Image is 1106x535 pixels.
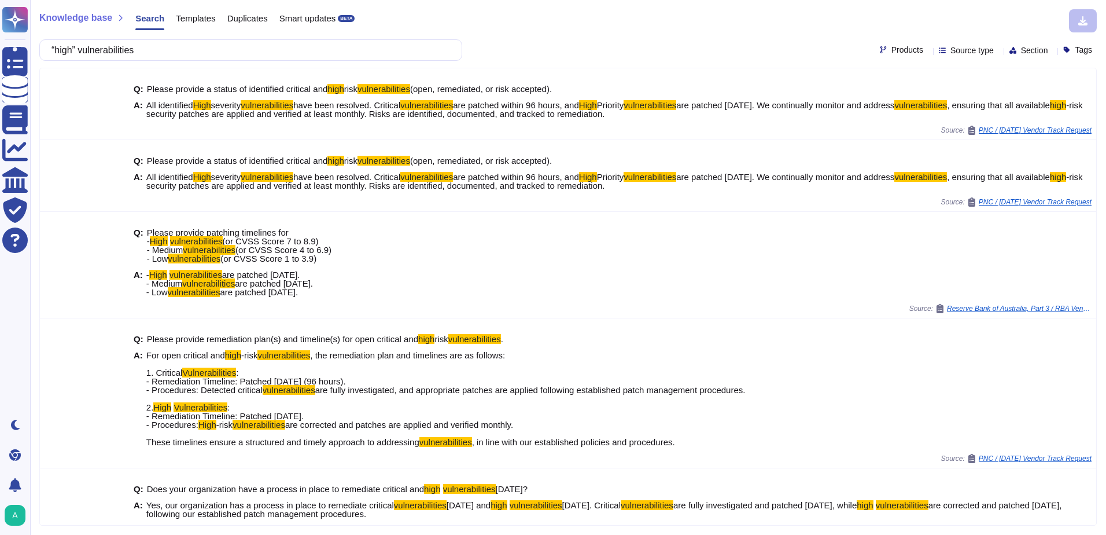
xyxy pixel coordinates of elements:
span: are patched [DATE]. We continually monitor and address [676,100,894,110]
span: are corrected and patched [DATE], following our established patch management procedures. [146,500,1062,519]
span: are patched within 96 hours, and [453,172,579,182]
span: risk [344,84,357,94]
span: , in line with our established policies and procedures. [472,437,675,447]
span: are patched [DATE]. - Medium [146,270,300,288]
span: : - Remediation Timeline: Patched [DATE] (96 hours). - Procedures: Detected critical [146,368,346,395]
span: are fully investigated, and appropriate patches are applied following established patch managemen... [146,385,746,412]
span: : - Remediation Timeline: Patched [DATE]. - Procedures: [146,402,304,430]
b: A: [134,101,143,118]
span: [DATE]. Critical [562,500,621,510]
span: , ensuring that all available [947,100,1050,110]
div: BETA [338,15,355,22]
span: are patched [DATE]. We continually monitor and address [676,172,894,182]
span: (or CVSS Score 7 to 8.9) - Medium [147,236,319,255]
mark: vulnerabilities [357,156,410,166]
mark: vulnerabilities [443,484,496,494]
span: Priority [597,100,624,110]
span: have been resolved. Critical [293,172,400,182]
span: [DATE] and [447,500,491,510]
span: Templates [176,14,215,23]
span: Yes, our organization has a process in place to remediate critical [146,500,394,510]
mark: vulnerabilities [876,500,928,510]
span: , the remediation plan and timelines are as follows: 1. Critical [146,350,505,378]
mark: High [579,172,597,182]
b: Q: [134,335,143,343]
span: Source: [941,126,1092,135]
mark: vulnerabilities [168,254,220,263]
span: PNC / [DATE] Vendor Track Request [979,199,1092,206]
span: (or CVSS Score 1 to 3.9) [220,254,316,263]
mark: high [491,500,507,510]
mark: vulnerabilities [394,500,447,510]
mark: High [153,402,171,412]
mark: vulnerabilities [233,420,285,430]
span: are patched [DATE]. - Low [146,279,313,297]
mark: vulnerabilities [400,100,453,110]
span: -risk security patches are applied and verified at least monthly. Risks are identified, documente... [146,172,1083,190]
mark: vulnerabilities [400,172,453,182]
mark: vulnerabilities [170,236,223,246]
mark: High [579,100,597,110]
mark: high [225,350,241,360]
mark: High [193,100,211,110]
mark: vulnerabilities [183,245,235,255]
b: Q: [134,156,143,165]
mark: high [1050,172,1066,182]
mark: vulnerabilities [168,287,220,297]
button: user [2,503,34,528]
span: Please provide patching timelines for - [147,228,289,246]
mark: vulnerabilities [624,172,676,182]
mark: vulnerabilities [257,350,310,360]
span: Source: [941,454,1092,463]
b: A: [134,270,143,296]
mark: High [198,420,216,430]
b: A: [134,501,143,518]
span: Please provide a status of identified critical and [147,156,328,166]
span: Priority [597,172,624,182]
span: -risk [216,420,233,430]
mark: high [424,484,440,494]
span: PNC / [DATE] Vendor Track Request [979,455,1092,462]
mark: vulnerabilities [263,385,315,395]
span: Knowledge base [39,13,112,23]
mark: High [193,172,211,182]
span: Smart updates [279,14,336,23]
mark: vulnerabilities [510,500,562,510]
span: have been resolved. Critical [293,100,400,110]
mark: vulnerabilities [182,279,235,288]
span: All identified [146,172,193,182]
b: Q: [134,485,143,493]
mark: vulnerabilities [241,172,293,182]
span: Products [891,46,923,54]
mark: Vulnerabilities [182,368,236,378]
mark: vulnerabilities [357,84,410,94]
span: Please provide remediation plan(s) and timeline(s) for open critical and [147,334,418,344]
mark: vulnerabilities [419,437,472,447]
span: Source: [941,197,1092,207]
b: Q: [134,85,143,93]
mark: high [857,500,873,510]
span: Source: [909,304,1092,313]
mark: vulnerabilities [624,100,676,110]
span: Reserve Bank of Australia, Part 3 / RBA Vendor Controls Assessment queries Sectigo [947,305,1092,312]
span: -risk [241,350,257,360]
span: risk [344,156,357,166]
span: are corrected and patches are applied and verified monthly. These timelines ensure a structured a... [146,420,513,447]
mark: high [327,84,344,94]
mark: vulnerabilities [241,100,293,110]
span: severity [211,172,241,182]
span: All identified [146,100,193,110]
mark: High [149,270,167,280]
mark: high [418,334,434,344]
span: are fully investigated and patched [DATE], while [673,500,857,510]
input: Search a question or template... [46,40,450,60]
span: , ensuring that all available [947,172,1050,182]
mark: vulnerabilities [448,334,501,344]
span: risk [434,334,448,344]
mark: high [1050,100,1066,110]
span: -risk security patches are applied and verified at least monthly. Risks are identified, documente... [146,100,1083,119]
span: PNC / [DATE] Vendor Track Request [979,127,1092,134]
span: Does your organization have a process in place to remediate critical and [147,484,424,494]
mark: high [327,156,344,166]
mark: High [150,236,168,246]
